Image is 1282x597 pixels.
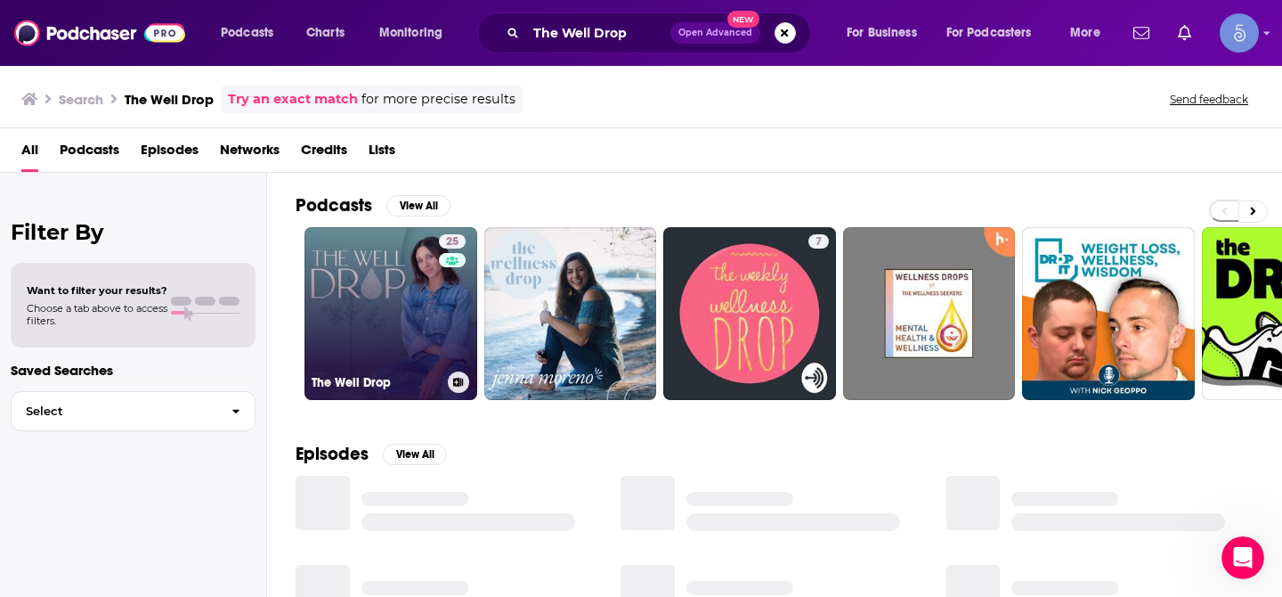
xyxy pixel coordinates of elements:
a: EpisodesView All [296,443,447,465]
span: Choose a tab above to access filters. [27,302,167,327]
h3: The Well Drop [125,91,214,108]
iframe: Intercom live chat [1221,536,1264,579]
span: 25 [446,233,458,251]
button: open menu [1058,19,1123,47]
input: Search podcasts, credits, & more... [526,19,670,47]
a: 25The Well Drop [304,227,477,400]
h2: Filter By [11,219,256,245]
a: Lists [369,135,395,172]
a: 7 [808,234,829,249]
button: View All [383,444,447,465]
a: Podcasts [60,135,119,172]
button: open menu [208,19,296,47]
a: Show notifications dropdown [1126,18,1156,48]
span: 7 [815,233,822,251]
h3: Search [59,91,103,108]
img: User Profile [1220,13,1259,53]
a: Charts [295,19,355,47]
h2: Episodes [296,443,369,465]
h2: Podcasts [296,194,372,217]
a: Networks [220,135,280,172]
button: open menu [367,19,466,47]
span: Logged in as Spiral5-G1 [1220,13,1259,53]
h3: The Well Drop [312,375,441,390]
button: open menu [935,19,1058,47]
span: New [727,11,759,28]
a: Episodes [141,135,199,172]
div: Search podcasts, credits, & more... [494,12,828,53]
button: View All [386,195,450,217]
a: Show notifications dropdown [1171,18,1198,48]
a: Credits [301,135,347,172]
button: Select [11,391,256,431]
button: open menu [834,19,939,47]
p: Saved Searches [11,362,256,379]
a: All [21,135,38,172]
a: PodcastsView All [296,194,450,217]
span: Podcasts [221,20,273,45]
span: Monitoring [379,20,442,45]
span: Want to filter your results? [27,284,167,297]
span: Open Advanced [678,29,752,37]
img: Podchaser - Follow, Share and Rate Podcasts [14,16,185,50]
button: Show profile menu [1220,13,1259,53]
span: Charts [306,20,345,45]
button: Send feedback [1164,92,1254,107]
span: Select [12,405,217,417]
span: More [1070,20,1100,45]
span: for more precise results [361,89,515,110]
a: Try an exact match [228,89,358,110]
a: 7 [663,227,836,400]
button: Open AdvancedNew [670,22,760,44]
span: For Podcasters [946,20,1032,45]
span: For Business [847,20,917,45]
a: 25 [439,234,466,249]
